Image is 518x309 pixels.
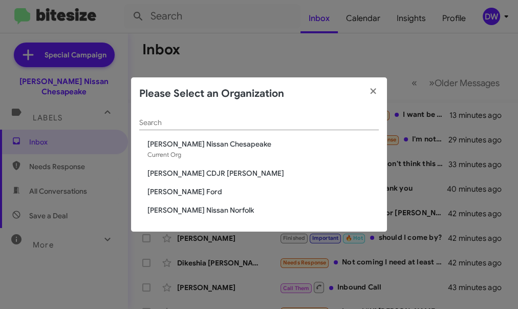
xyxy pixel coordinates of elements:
span: [PERSON_NAME] Ford [147,187,379,197]
span: [PERSON_NAME] Nissan Chesapeake [147,139,379,149]
h2: Please Select an Organization [139,86,284,102]
span: [PERSON_NAME] Nissan Norfolk [147,205,379,215]
span: [PERSON_NAME] CDJR [PERSON_NAME] [147,168,379,178]
span: Current Org [147,151,181,158]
